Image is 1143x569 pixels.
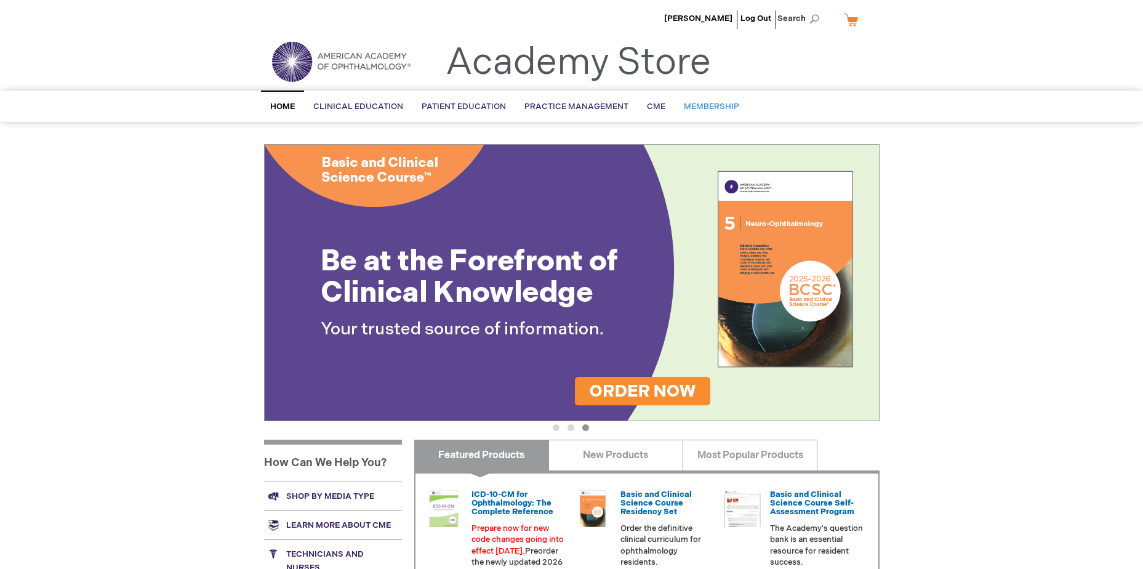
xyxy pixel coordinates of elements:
[683,440,817,470] a: Most Popular Products
[264,440,402,482] h1: How Can We Help You?
[414,440,549,470] a: Featured Products
[471,490,553,517] a: ICD-10-CM for Ophthalmology: The Complete Reference
[582,424,589,431] button: 3 of 3
[422,102,506,111] span: Patient Education
[770,490,854,517] a: Basic and Clinical Science Course Self-Assessment Program
[425,490,462,527] img: 0120008u_42.png
[770,523,864,568] p: The Academy's question bank is an essential resource for resident success.
[777,6,824,31] span: Search
[724,490,761,527] img: bcscself_20.jpg
[664,14,732,23] a: [PERSON_NAME]
[684,102,739,111] span: Membership
[740,14,771,23] a: Log Out
[264,482,402,510] a: Shop by media type
[270,102,295,111] span: Home
[574,490,611,527] img: 02850963u_47.png
[524,102,628,111] span: Practice Management
[313,102,403,111] span: Clinical Education
[620,523,714,568] p: Order the definitive clinical curriculum for ophthalmology residents.
[471,523,564,556] font: Prepare now for new code changes going into effect [DATE].
[567,424,574,431] button: 2 of 3
[553,424,559,431] button: 1 of 3
[446,41,711,85] a: Academy Store
[548,440,683,470] a: New Products
[647,102,665,111] span: CME
[620,490,692,517] a: Basic and Clinical Science Course Residency Set
[264,510,402,539] a: Learn more about CME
